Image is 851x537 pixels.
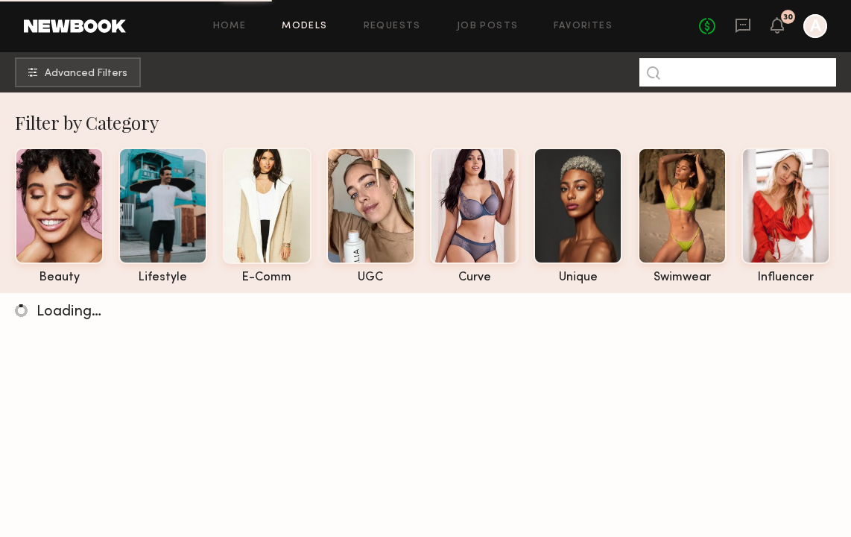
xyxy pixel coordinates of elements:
div: e-comm [223,271,311,284]
a: Requests [364,22,421,31]
div: lifestyle [118,271,207,284]
div: Filter by Category [15,110,851,134]
div: beauty [15,271,104,284]
a: Job Posts [457,22,519,31]
a: A [803,14,827,38]
a: Models [282,22,327,31]
button: Advanced Filters [15,57,141,87]
span: Advanced Filters [45,69,127,79]
div: unique [534,271,622,284]
a: Favorites [554,22,613,31]
div: curve [430,271,519,284]
a: Home [213,22,247,31]
div: influencer [741,271,830,284]
div: 30 [783,13,793,22]
span: Loading… [37,305,101,319]
div: UGC [326,271,415,284]
div: swimwear [638,271,727,284]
